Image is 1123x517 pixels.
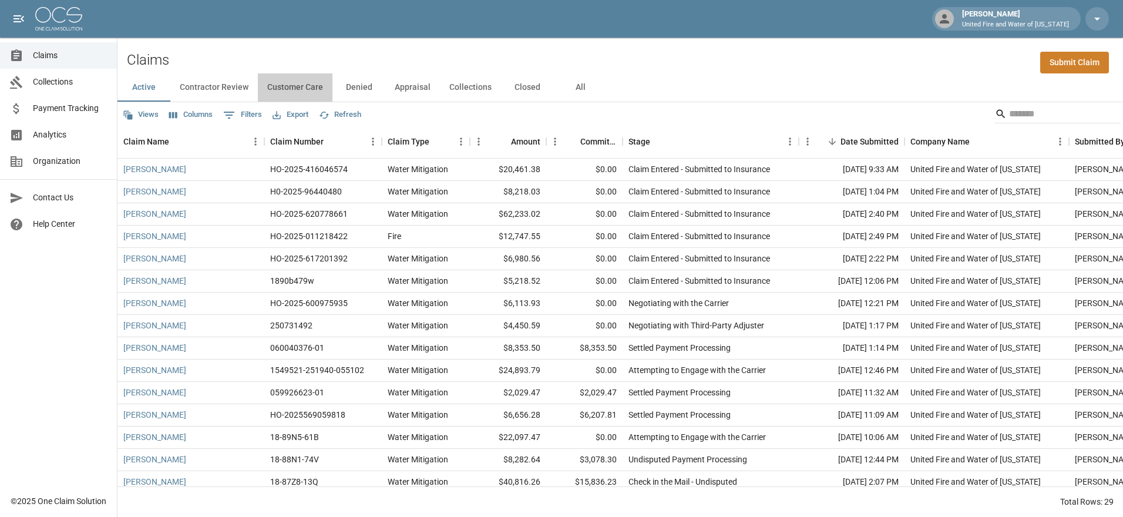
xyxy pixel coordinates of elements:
[470,125,546,158] div: Amount
[258,73,332,102] button: Customer Care
[166,106,216,124] button: Select columns
[1040,52,1109,73] a: Submit Claim
[546,125,623,158] div: Committed Amount
[546,337,623,360] div: $8,353.50
[905,125,1069,158] div: Company Name
[388,409,448,421] div: Water Mitigation
[628,297,729,309] div: Negotiating with the Carrier
[388,297,448,309] div: Water Mitigation
[910,208,1041,220] div: United Fire and Water of Louisiana
[910,253,1041,264] div: United Fire and Water of Louisiana
[501,73,554,102] button: Closed
[628,387,731,398] div: Settled Payment Processing
[270,208,348,220] div: HO-2025-620778661
[546,449,623,471] div: $3,078.30
[117,125,264,158] div: Claim Name
[388,431,448,443] div: Water Mitigation
[388,342,448,354] div: Water Mitigation
[628,163,770,175] div: Claim Entered - Submitted to Insurance
[470,133,487,150] button: Menu
[910,476,1041,488] div: United Fire and Water of Louisiana
[388,186,448,197] div: Water Mitigation
[123,409,186,421] a: [PERSON_NAME]
[470,315,546,337] div: $4,450.59
[270,320,312,331] div: 250731492
[33,218,107,230] span: Help Center
[470,181,546,203] div: $8,218.03
[495,133,511,150] button: Sort
[270,431,319,443] div: 18-89N5-61B
[554,73,607,102] button: All
[470,159,546,181] div: $20,461.38
[546,471,623,493] div: $15,836.23
[910,364,1041,376] div: United Fire and Water of Louisiana
[628,253,770,264] div: Claim Entered - Submitted to Insurance
[628,230,770,242] div: Claim Entered - Submitted to Insurance
[123,125,169,158] div: Claim Name
[799,427,905,449] div: [DATE] 10:06 AM
[628,431,766,443] div: Attempting to Engage with the Carrier
[546,181,623,203] div: $0.00
[270,275,314,287] div: 1890b479w
[799,181,905,203] div: [DATE] 1:04 PM
[388,275,448,287] div: Water Mitigation
[33,192,107,204] span: Contact Us
[123,275,186,287] a: [PERSON_NAME]
[799,337,905,360] div: [DATE] 1:14 PM
[546,159,623,181] div: $0.00
[470,270,546,293] div: $5,218.52
[470,203,546,226] div: $62,233.02
[470,427,546,449] div: $22,097.47
[910,163,1041,175] div: United Fire and Water of Louisiana
[628,342,731,354] div: Settled Payment Processing
[628,476,737,488] div: Check in the Mail - Undisputed
[324,133,340,150] button: Sort
[388,364,448,376] div: Water Mitigation
[546,248,623,270] div: $0.00
[824,133,840,150] button: Sort
[546,360,623,382] div: $0.00
[270,186,342,197] div: H0-2025-96440480
[123,253,186,264] a: [PERSON_NAME]
[270,409,345,421] div: HO-2025569059818
[799,404,905,427] div: [DATE] 11:09 AM
[470,404,546,427] div: $6,656.28
[385,73,440,102] button: Appraisal
[799,382,905,404] div: [DATE] 11:32 AM
[799,133,816,150] button: Menu
[264,125,382,158] div: Claim Number
[247,133,264,150] button: Menu
[470,360,546,382] div: $24,893.79
[799,449,905,471] div: [DATE] 12:44 PM
[123,342,186,354] a: [PERSON_NAME]
[910,342,1041,354] div: United Fire and Water of Louisiana
[470,337,546,360] div: $8,353.50
[123,431,186,443] a: [PERSON_NAME]
[799,471,905,493] div: [DATE] 2:07 PM
[799,360,905,382] div: [DATE] 12:46 PM
[628,364,766,376] div: Attempting to Engage with the Carrier
[316,106,364,124] button: Refresh
[123,163,186,175] a: [PERSON_NAME]
[910,230,1041,242] div: United Fire and Water of Louisiana
[270,476,318,488] div: 18-87Z8-13Q
[546,293,623,315] div: $0.00
[123,297,186,309] a: [PERSON_NAME]
[429,133,446,150] button: Sort
[33,49,107,62] span: Claims
[470,293,546,315] div: $6,113.93
[628,125,650,158] div: Stage
[546,427,623,449] div: $0.00
[910,125,970,158] div: Company Name
[123,387,186,398] a: [PERSON_NAME]
[1051,133,1069,150] button: Menu
[799,315,905,337] div: [DATE] 1:17 PM
[546,226,623,248] div: $0.00
[388,208,448,220] div: Water Mitigation
[910,186,1041,197] div: United Fire and Water of Louisiana
[628,320,764,331] div: Negotiating with Third-Party Adjuster
[123,364,186,376] a: [PERSON_NAME]
[799,203,905,226] div: [DATE] 2:40 PM
[910,275,1041,287] div: United Fire and Water of Louisiana
[511,125,540,158] div: Amount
